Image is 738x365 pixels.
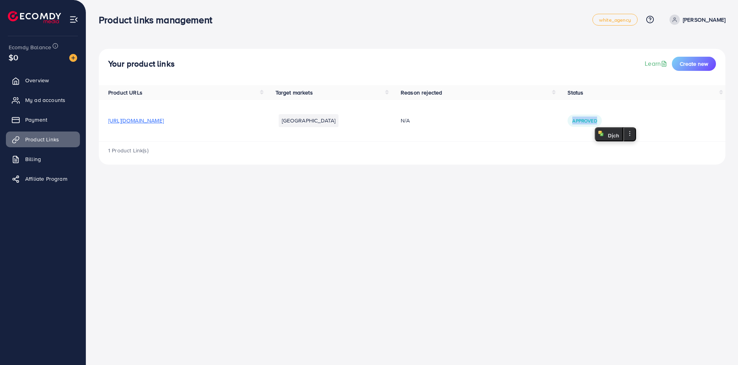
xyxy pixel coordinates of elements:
h4: Your product links [108,59,175,69]
img: image [69,54,77,62]
span: Product URLs [108,89,142,96]
a: [PERSON_NAME] [666,15,725,25]
span: Reason rejected [401,89,442,96]
span: Create new [680,60,708,68]
iframe: Chat [705,330,732,359]
button: Create new [672,57,716,71]
a: Overview [6,72,80,88]
img: logo [8,11,61,23]
span: My ad accounts [25,96,65,104]
span: 1 Product Link(s) [108,146,148,154]
span: Ecomdy Balance [9,43,51,51]
span: Payment [25,116,47,124]
span: Status [568,89,583,96]
span: $0 [9,52,18,63]
span: N/A [401,117,410,124]
span: Product Links [25,135,59,143]
span: white_agency [599,17,631,22]
span: Affiliate Program [25,175,67,183]
a: Product Links [6,132,80,147]
a: white_agency [592,14,638,26]
h3: Product links management [99,14,218,26]
span: Approved [572,117,597,124]
a: Learn [645,59,669,68]
a: Billing [6,151,80,167]
span: Target markets [276,89,313,96]
a: My ad accounts [6,92,80,108]
a: Affiliate Program [6,171,80,187]
img: menu [69,15,78,24]
span: Billing [25,155,41,163]
p: [PERSON_NAME] [683,15,725,24]
li: [GEOGRAPHIC_DATA] [279,114,339,127]
span: Overview [25,76,49,84]
span: [URL][DOMAIN_NAME] [108,117,164,124]
a: Payment [6,112,80,128]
